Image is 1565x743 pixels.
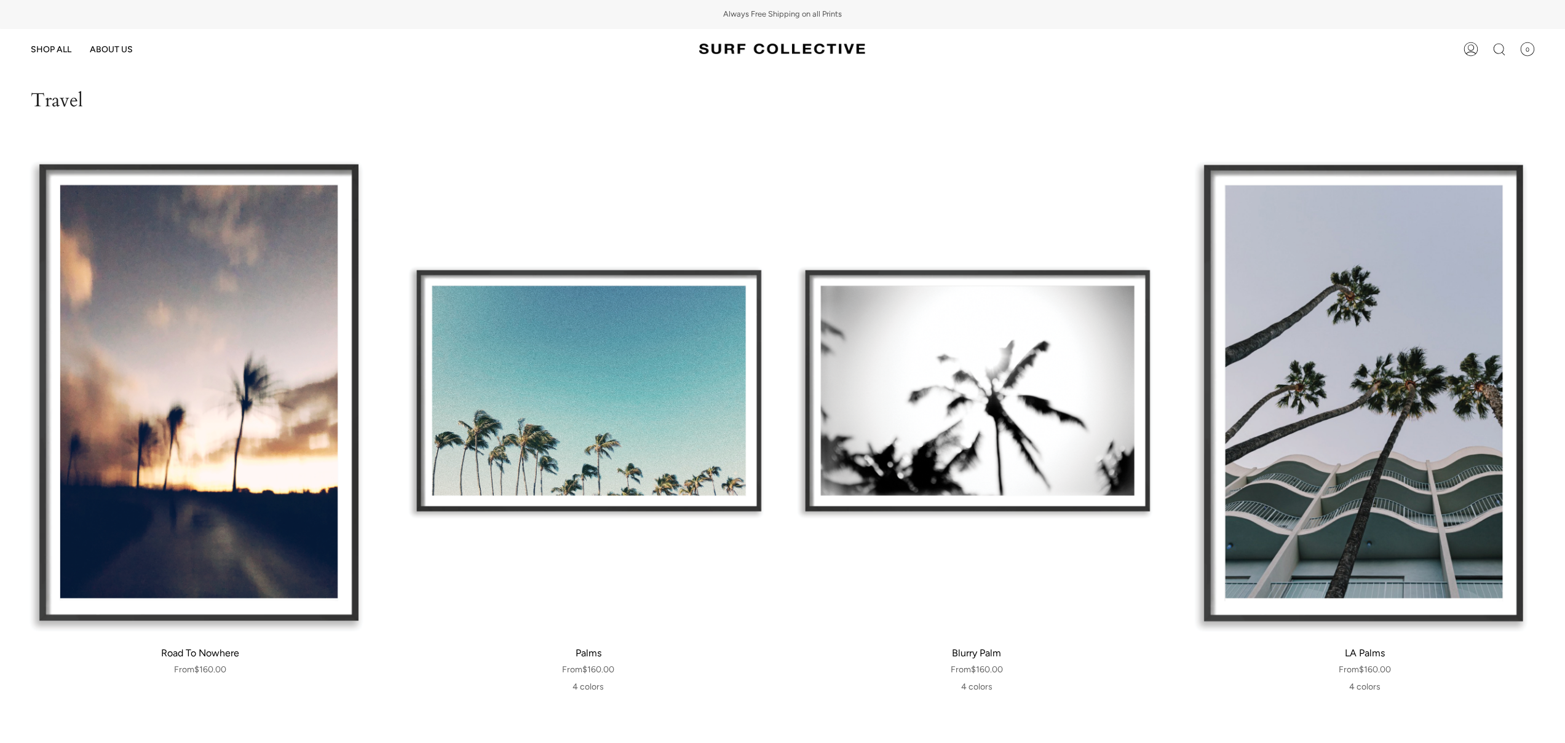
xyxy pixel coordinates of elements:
span: Road To Nowhere [25,647,376,660]
span: 0 [1520,42,1535,57]
img: Surf Collective [699,38,865,61]
small: From [174,664,194,675]
span: $160.00 [951,664,1003,675]
a: 0 [1513,29,1541,70]
a: Blurry Palm [789,636,1165,705]
span: Always Free Shipping on all Prints [723,9,842,20]
span: $160.00 [562,664,614,675]
span: $160.00 [1339,664,1391,675]
span: 4 colors [400,676,776,698]
small: From [562,664,582,675]
span: ABOUT US [90,44,133,55]
span: 4 colors [1177,676,1553,698]
a: Palms [400,147,776,636]
span: Blurry Palm [801,647,1152,660]
a: LA Palms [1177,636,1553,705]
a: Blurry Palm [789,147,1165,636]
a: SHOP ALL [22,29,81,70]
span: LA Palms [1189,647,1540,660]
a: ABOUT US [81,29,142,70]
span: $160.00 [174,664,226,675]
a: Palms [400,636,776,705]
span: SHOP ALL [31,44,71,55]
span: 4 colors [789,676,1165,698]
small: From [1339,664,1359,675]
span: Palms [413,647,764,660]
a: LA Palms [1177,147,1553,636]
h1: Travel [31,89,1534,112]
a: Road To Nowhere [12,147,388,636]
a: Road To Nowhere [12,636,388,699]
small: From [951,664,971,675]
